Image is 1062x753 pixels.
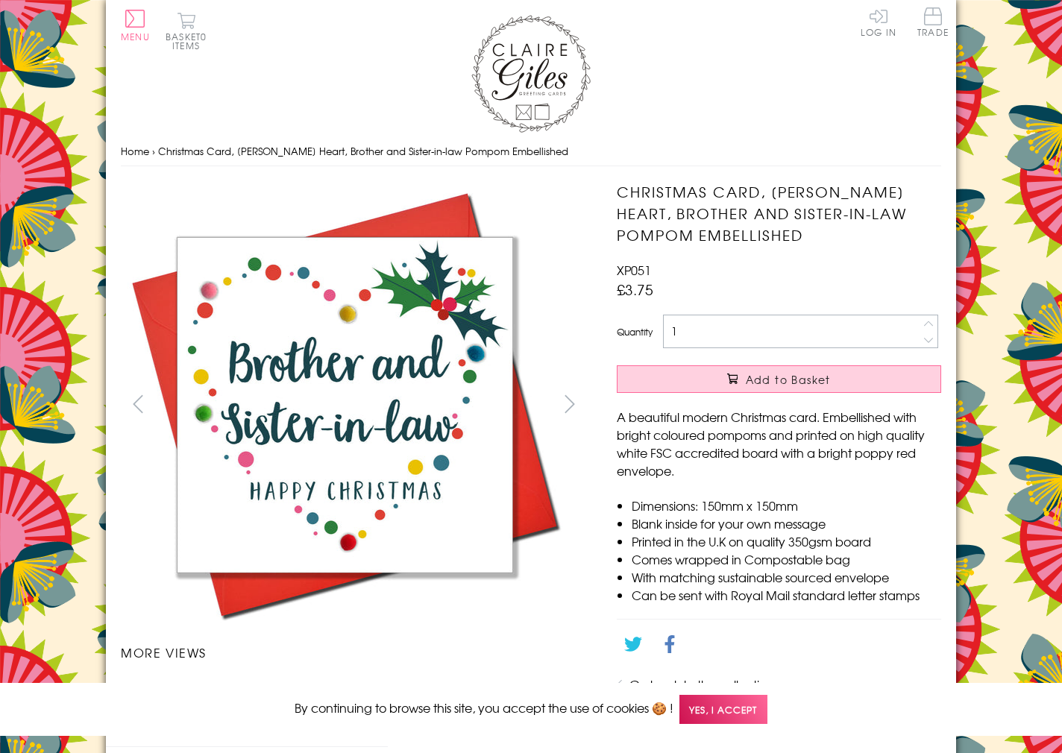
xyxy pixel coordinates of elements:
[354,676,470,709] li: Carousel Page 3
[679,695,767,724] span: Yes, I accept
[152,144,155,158] span: ›
[237,676,354,709] li: Carousel Page 2
[617,365,941,393] button: Add to Basket
[917,7,949,40] a: Trade
[158,144,568,158] span: Christmas Card, [PERSON_NAME] Heart, Brother and Sister-in-law Pompom Embellished
[121,676,587,709] ul: Carousel Pagination
[629,675,774,693] a: Go back to the collection
[172,30,207,52] span: 0 items
[617,279,653,300] span: £3.75
[121,181,568,628] img: Christmas Card, Dotty Heart, Brother and Sister-in-law Pompom Embellished
[587,181,1034,628] img: Christmas Card, Dotty Heart, Brother and Sister-in-law Pompom Embellished
[632,497,941,514] li: Dimensions: 150mm x 150mm
[471,676,587,709] li: Carousel Page 4
[166,12,207,50] button: Basket0 items
[632,550,941,568] li: Comes wrapped in Compostable bag
[617,261,651,279] span: XP051
[553,387,587,420] button: next
[617,408,941,479] p: A beautiful modern Christmas card. Embellished with bright coloured pompoms and printed on high q...
[121,136,941,167] nav: breadcrumbs
[917,7,949,37] span: Trade
[617,325,653,338] label: Quantity
[121,676,237,709] li: Carousel Page 1 (Current Slide)
[632,586,941,604] li: Can be sent with Royal Mail standard letter stamps
[121,10,150,41] button: Menu
[632,568,941,586] li: With matching sustainable sourced envelope
[861,7,896,37] a: Log In
[617,181,941,245] h1: Christmas Card, [PERSON_NAME] Heart, Brother and Sister-in-law Pompom Embellished
[121,643,587,661] h3: More views
[632,532,941,550] li: Printed in the U.K on quality 350gsm board
[632,514,941,532] li: Blank inside for your own message
[121,30,150,43] span: Menu
[746,372,831,387] span: Add to Basket
[121,144,149,158] a: Home
[471,15,591,133] img: Claire Giles Greetings Cards
[121,387,154,420] button: prev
